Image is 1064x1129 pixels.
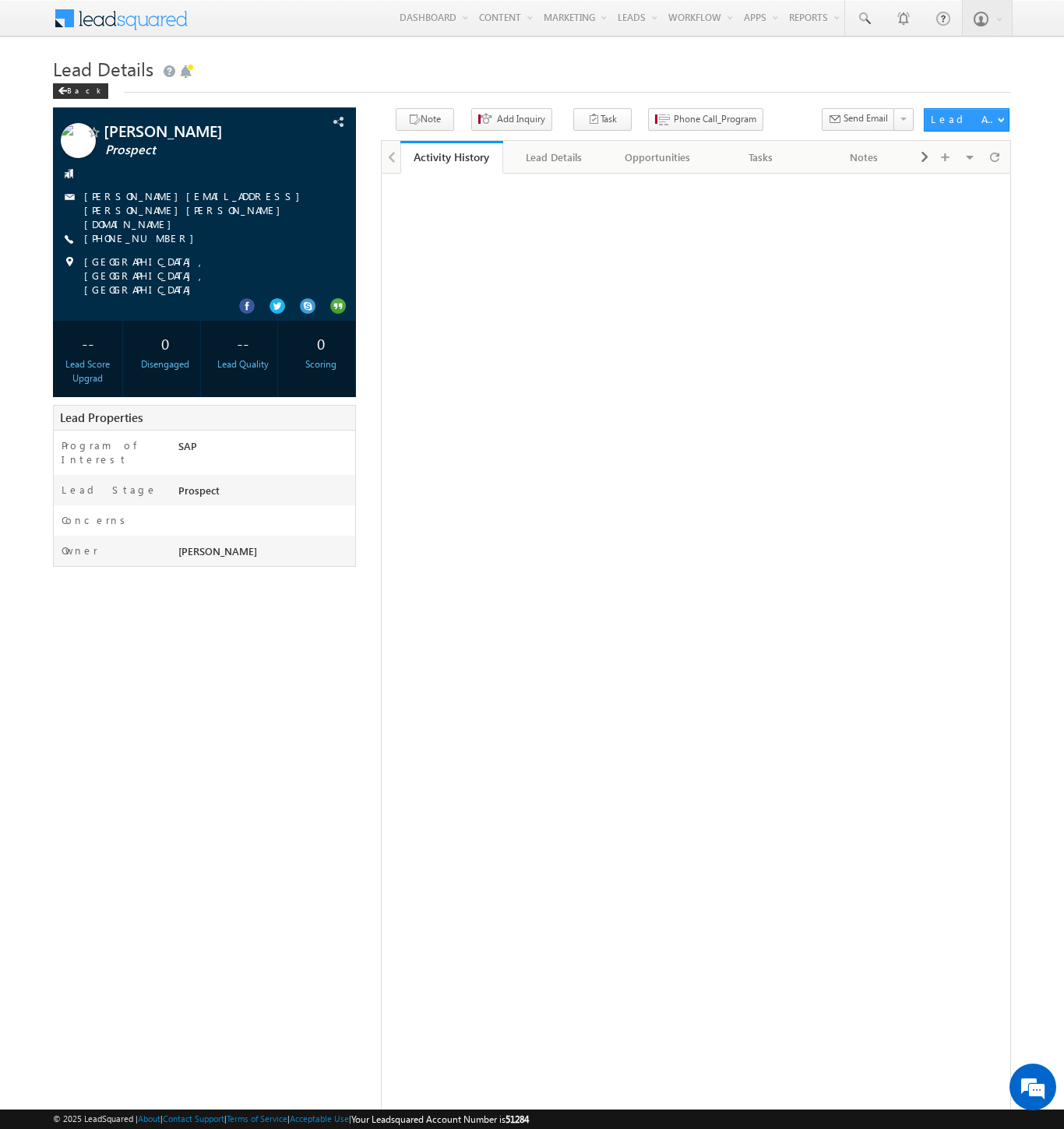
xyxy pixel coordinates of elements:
a: Notes [812,141,915,174]
button: Send Email [822,108,895,131]
a: Opportunities [607,141,710,174]
div: Tasks [722,148,798,167]
span: Lead Properties [60,410,143,425]
div: Notes [825,148,901,167]
span: [PERSON_NAME] [178,544,257,557]
div: 0 [290,329,351,357]
button: Add Inquiry [471,108,552,131]
button: Note [396,108,454,131]
span: 51284 [506,1113,529,1125]
div: Activity History [412,149,491,164]
img: Profile photo [61,123,96,164]
span: Your Leadsquared Account Number is [351,1113,529,1125]
span: Add Inquiry [497,112,545,126]
div: Opportunities [619,148,696,167]
a: Tasks [710,141,812,174]
div: Scoring [290,357,351,371]
a: About [138,1113,160,1124]
span: Lead Details [53,56,153,81]
button: Task [573,108,632,131]
span: Send Email [844,111,888,125]
button: Phone Call_Program [648,108,763,131]
div: Back [53,83,108,99]
div: -- [57,329,118,357]
div: Lead Details [516,148,592,167]
div: SAP [174,438,355,460]
a: Back [53,83,116,96]
a: Terms of Service [227,1113,287,1124]
div: Lead Score Upgrad [57,357,118,385]
a: Lead Details [503,141,606,174]
div: Prospect [174,483,355,505]
div: Lead Quality [213,357,274,371]
span: [GEOGRAPHIC_DATA], [GEOGRAPHIC_DATA], [GEOGRAPHIC_DATA] [84,255,328,297]
a: Contact Support [163,1113,224,1124]
button: Lead Actions [924,108,1009,132]
a: Activity History [400,141,503,174]
div: -- [213,329,274,357]
span: Phone Call_Program [674,112,756,126]
span: Prospect [105,142,292,158]
span: [PERSON_NAME] [104,123,291,139]
span: © 2025 LeadSquared | | | | | [53,1112,529,1127]
div: Lead Actions [931,112,997,126]
div: 0 [135,329,196,357]
div: Disengaged [135,357,196,371]
a: [PERSON_NAME][EMAIL_ADDRESS][PERSON_NAME][PERSON_NAME][DOMAIN_NAME] [84,189,308,230]
label: Program of Interest [62,438,163,466]
span: [PHONE_NUMBER] [84,231,202,247]
label: Concerns [62,513,131,527]
label: Owner [62,543,98,557]
a: Acceptable Use [290,1113,349,1124]
label: Lead Stage [62,483,157,497]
